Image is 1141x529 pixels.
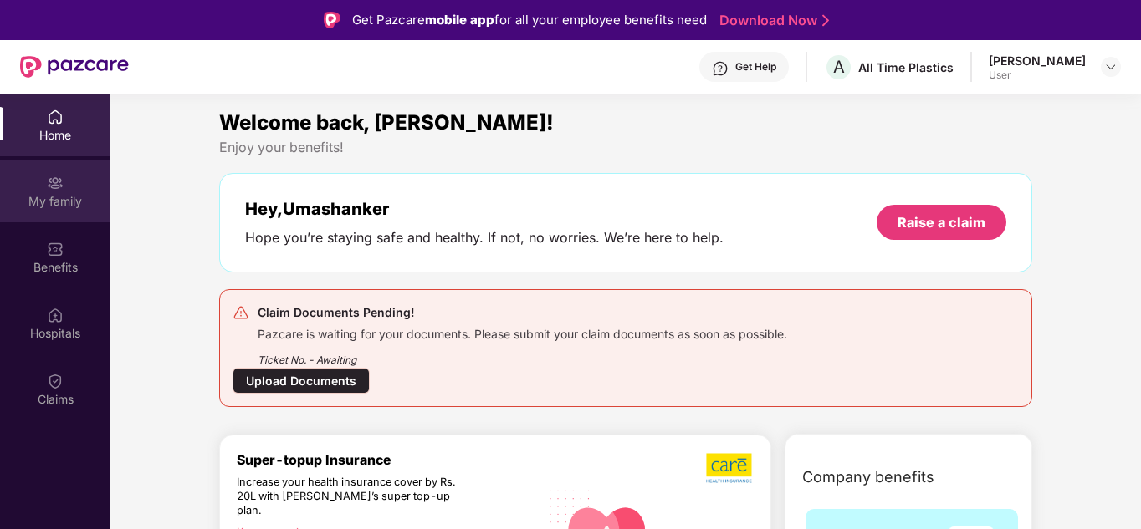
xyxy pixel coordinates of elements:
[219,110,554,135] span: Welcome back, [PERSON_NAME]!
[245,229,724,247] div: Hope you’re staying safe and healthy. If not, no worries. We’re here to help.
[1104,60,1118,74] img: svg+xml;base64,PHN2ZyBpZD0iRHJvcGRvd24tMzJ4MzIiIHhtbG5zPSJodHRwOi8vd3d3LnczLm9yZy8yMDAwL3N2ZyIgd2...
[258,342,787,368] div: Ticket No. - Awaiting
[47,109,64,125] img: svg+xml;base64,PHN2ZyBpZD0iSG9tZSIgeG1sbnM9Imh0dHA6Ly93d3cudzMub3JnLzIwMDAvc3ZnIiB3aWR0aD0iMjAiIG...
[706,452,754,484] img: b5dec4f62d2307b9de63beb79f102df3.png
[237,452,539,468] div: Super-topup Insurance
[822,12,829,29] img: Stroke
[233,368,370,394] div: Upload Documents
[47,307,64,323] img: svg+xml;base64,PHN2ZyBpZD0iSG9zcGl0YWxzIiB4bWxucz0iaHR0cDovL3d3dy53My5vcmcvMjAwMC9zdmciIHdpZHRoPS...
[245,199,724,219] div: Hey, Umashanker
[989,53,1086,69] div: [PERSON_NAME]
[237,476,466,518] div: Increase your health insurance cover by Rs. 20L with [PERSON_NAME]’s super top-up plan.
[47,175,64,191] img: svg+xml;base64,PHN2ZyB3aWR0aD0iMjAiIGhlaWdodD0iMjAiIHZpZXdCb3g9IjAgMCAyMCAyMCIgZmlsbD0ibm9uZSIgeG...
[258,303,787,323] div: Claim Documents Pending!
[858,59,954,75] div: All Time Plastics
[219,139,1032,156] div: Enjoy your benefits!
[719,12,824,29] a: Download Now
[233,304,249,321] img: svg+xml;base64,PHN2ZyB4bWxucz0iaHR0cDovL3d3dy53My5vcmcvMjAwMC9zdmciIHdpZHRoPSIyNCIgaGVpZ2h0PSIyNC...
[47,241,64,257] img: svg+xml;base64,PHN2ZyBpZD0iQmVuZWZpdHMiIHhtbG5zPSJodHRwOi8vd3d3LnczLm9yZy8yMDAwL3N2ZyIgd2lkdGg9Ij...
[735,60,776,74] div: Get Help
[258,323,787,342] div: Pazcare is waiting for your documents. Please submit your claim documents as soon as possible.
[47,373,64,389] img: svg+xml;base64,PHN2ZyBpZD0iQ2xhaW0iIHhtbG5zPSJodHRwOi8vd3d3LnczLm9yZy8yMDAwL3N2ZyIgd2lkdGg9IjIwIi...
[20,56,129,78] img: New Pazcare Logo
[324,12,340,28] img: Logo
[352,10,707,30] div: Get Pazcare for all your employee benefits need
[425,12,494,28] strong: mobile app
[833,57,845,77] span: A
[802,465,934,489] span: Company benefits
[989,69,1086,82] div: User
[712,60,729,77] img: svg+xml;base64,PHN2ZyBpZD0iSGVscC0zMngzMiIgeG1sbnM9Imh0dHA6Ly93d3cudzMub3JnLzIwMDAvc3ZnIiB3aWR0aD...
[898,213,985,231] div: Raise a claim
